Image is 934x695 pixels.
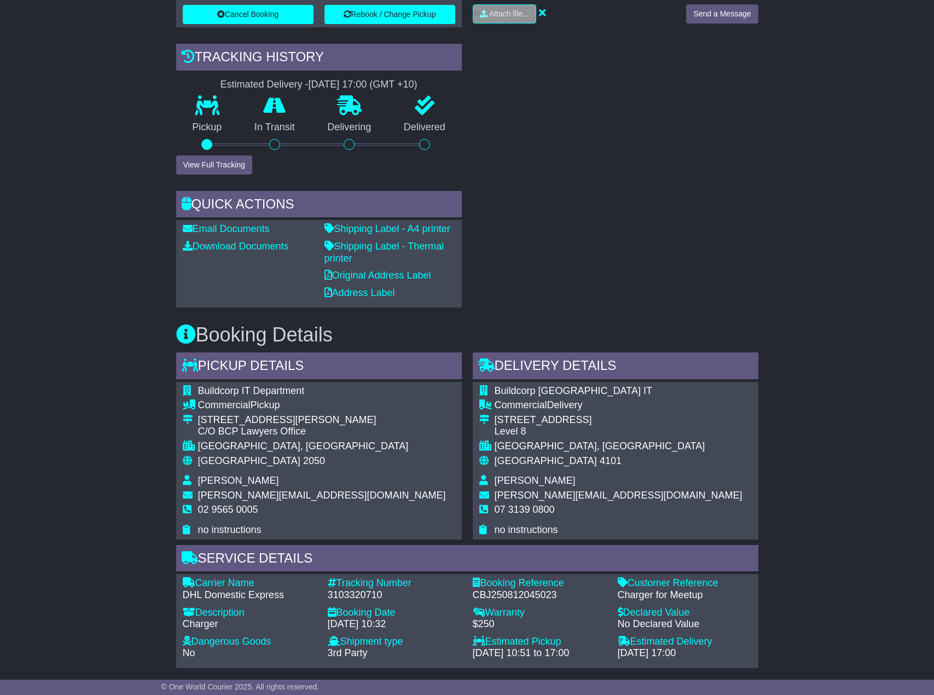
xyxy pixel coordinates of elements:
[183,223,270,234] a: Email Documents
[618,647,752,659] div: [DATE] 17:00
[183,607,317,619] div: Description
[473,577,607,589] div: Booking Reference
[324,287,395,298] a: Address Label
[686,4,758,24] button: Send a Message
[183,577,317,589] div: Carrier Name
[183,589,317,601] div: DHL Domestic Express
[324,270,431,281] a: Original Address Label
[618,618,752,630] div: No Declared Value
[176,352,462,382] div: Pickup Details
[495,490,742,501] span: [PERSON_NAME][EMAIL_ADDRESS][DOMAIN_NAME]
[311,121,388,134] p: Delivering
[198,455,300,466] span: [GEOGRAPHIC_DATA]
[495,399,742,412] div: Delivery
[176,121,239,134] p: Pickup
[198,399,251,410] span: Commercial
[161,682,320,691] span: © One World Courier 2025. All rights reserved.
[198,426,446,438] div: C/O BCP Lawyers Office
[238,121,311,134] p: In Transit
[618,607,752,619] div: Declared Value
[198,399,446,412] div: Pickup
[495,441,742,453] div: [GEOGRAPHIC_DATA], [GEOGRAPHIC_DATA]
[495,414,742,426] div: [STREET_ADDRESS]
[495,475,576,486] span: [PERSON_NAME]
[495,504,555,515] span: 07 3139 0800
[328,647,368,658] span: 3rd Party
[618,577,752,589] div: Customer Reference
[618,636,752,648] div: Estimated Delivery
[328,636,462,648] div: Shipment type
[183,647,195,658] span: No
[183,636,317,648] div: Dangerous Goods
[495,524,558,535] span: no instructions
[303,455,325,466] span: 2050
[328,577,462,589] div: Tracking Number
[176,324,758,346] h3: Booking Details
[328,589,462,601] div: 3103320710
[176,79,462,91] div: Estimated Delivery -
[328,618,462,630] div: [DATE] 10:32
[495,426,742,438] div: Level 8
[198,504,258,515] span: 02 9565 0005
[600,455,622,466] span: 4101
[198,524,262,535] span: no instructions
[198,490,446,501] span: [PERSON_NAME][EMAIL_ADDRESS][DOMAIN_NAME]
[324,223,450,234] a: Shipping Label - A4 printer
[387,121,462,134] p: Delivered
[176,44,462,73] div: Tracking history
[309,79,417,91] div: [DATE] 17:00 (GMT +10)
[324,241,444,264] a: Shipping Label - Thermal printer
[495,399,547,410] span: Commercial
[176,191,462,221] div: Quick Actions
[618,589,752,601] div: Charger for Meetup
[473,636,607,648] div: Estimated Pickup
[473,618,607,630] div: $250
[473,647,607,659] div: [DATE] 10:51 to 17:00
[473,589,607,601] div: CBJ250812045023
[198,441,446,453] div: [GEOGRAPHIC_DATA], [GEOGRAPHIC_DATA]
[198,475,279,486] span: [PERSON_NAME]
[324,5,455,24] button: Rebook / Change Pickup
[176,545,758,575] div: Service Details
[183,5,314,24] button: Cancel Booking
[198,414,446,426] div: [STREET_ADDRESS][PERSON_NAME]
[183,241,289,252] a: Download Documents
[473,607,607,619] div: Warranty
[495,385,652,396] span: Buildcorp [GEOGRAPHIC_DATA] IT
[176,155,252,175] button: View Full Tracking
[198,385,305,396] span: Buildcorp IT Department
[328,607,462,619] div: Booking Date
[495,455,597,466] span: [GEOGRAPHIC_DATA]
[473,352,758,382] div: Delivery Details
[183,618,317,630] div: Charger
